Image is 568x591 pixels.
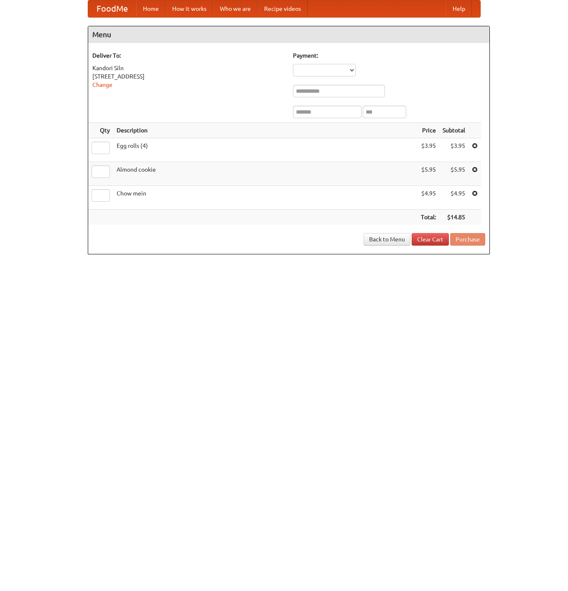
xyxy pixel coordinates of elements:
[92,81,112,88] a: Change
[92,51,285,60] h5: Deliver To:
[293,51,485,60] h5: Payment:
[113,138,418,162] td: Egg rolls (4)
[88,123,113,138] th: Qty
[136,0,166,17] a: Home
[166,0,213,17] a: How it works
[418,123,439,138] th: Price
[439,186,469,210] td: $4.95
[418,138,439,162] td: $3.95
[92,64,285,72] div: Kandori Siln
[418,210,439,225] th: Total:
[113,186,418,210] td: Chow mein
[439,162,469,186] td: $5.95
[418,186,439,210] td: $4.95
[446,0,472,17] a: Help
[113,123,418,138] th: Description
[213,0,257,17] a: Who we are
[92,72,285,81] div: [STREET_ADDRESS]
[88,0,136,17] a: FoodMe
[412,233,449,246] a: Clear Cart
[439,210,469,225] th: $14.85
[364,233,410,246] a: Back to Menu
[418,162,439,186] td: $5.95
[450,233,485,246] button: Purchase
[257,0,308,17] a: Recipe videos
[88,26,489,43] h4: Menu
[439,123,469,138] th: Subtotal
[113,162,418,186] td: Almond cookie
[439,138,469,162] td: $3.95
